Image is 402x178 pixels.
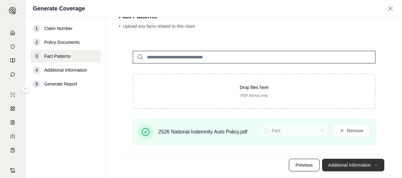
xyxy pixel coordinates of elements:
[143,84,365,91] p: Drop files here
[4,88,21,101] a: Single Policy
[33,39,40,46] div: 2
[119,24,120,29] span: •
[33,52,40,60] div: 3
[44,67,87,73] span: Additional Information
[33,80,40,88] div: 5
[374,162,378,168] span: →
[33,66,40,74] div: 4
[44,53,70,59] span: Fact Patterns
[33,25,40,32] div: 1
[44,81,77,87] span: Generate Report
[44,39,80,45] span: Policy Documents
[123,24,195,29] span: Upload any facts related to this claim
[322,159,384,171] button: Additional Information→
[4,68,21,81] a: Chat
[21,85,29,93] button: Expand sidebar
[6,4,19,17] button: Expand sidebar
[9,7,16,15] img: Expand sidebar
[143,93,365,98] p: PDF format only
[4,144,21,157] a: Coverage Table
[4,40,21,53] a: Documents Vault
[4,130,21,143] a: Custom Report
[44,25,72,32] span: Claim Number
[333,124,370,137] button: Remove
[4,54,21,67] a: Prompt Library
[158,128,247,136] span: 2526 National Indemnity Auto Policy.pdf
[289,159,319,171] button: Previous
[33,4,85,13] h1: Generate Coverage
[4,116,21,129] a: Claim Coverage
[4,164,21,177] a: Contract Analysis
[4,102,21,115] a: Policy Comparisons
[4,27,21,39] a: Home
